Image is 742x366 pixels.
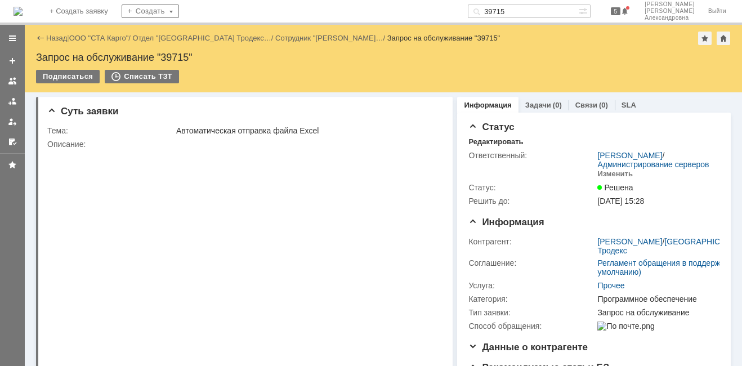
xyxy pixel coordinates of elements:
[717,32,730,45] div: Сделать домашней страницей
[597,322,654,331] img: По почте.png
[468,217,544,227] span: Информация
[597,183,633,192] span: Решена
[575,101,597,109] a: Связи
[597,281,624,290] a: Прочее
[597,151,714,169] div: /
[67,33,69,42] div: |
[468,342,588,352] span: Данные о контрагенте
[3,52,21,70] a: Создать заявку
[611,7,621,15] span: 5
[36,52,731,63] div: Запрос на обслуживание "39715"
[47,126,174,135] div: Тема:
[47,140,440,149] div: Описание:
[468,258,595,267] div: Соглашение:
[176,126,437,135] div: Автоматическая отправка файла Excel
[468,308,595,317] div: Тип заявки:
[46,34,67,42] a: Назад
[468,151,595,160] div: Ответственный:
[275,34,383,42] a: Сотрудник "[PERSON_NAME]…
[468,137,523,146] div: Редактировать
[3,92,21,110] a: Заявки в моей ответственности
[468,237,595,246] div: Контрагент:
[622,101,636,109] a: SLA
[69,34,133,42] div: /
[645,15,695,21] span: Александровна
[464,101,511,109] a: Информация
[525,101,551,109] a: Задачи
[468,294,595,303] div: Категория:
[3,72,21,90] a: Заявки на командах
[14,7,23,16] img: logo
[3,133,21,151] a: Мои согласования
[597,169,633,178] div: Изменить
[468,122,514,132] span: Статус
[275,34,387,42] div: /
[3,113,21,131] a: Мои заявки
[597,237,662,246] a: [PERSON_NAME]
[468,197,595,206] div: Решить до:
[597,258,741,276] a: Регламент обращения в поддержку (по умолчанию)
[468,183,595,192] div: Статус:
[579,5,590,16] span: Расширенный поиск
[133,34,276,42] div: /
[468,281,595,290] div: Услуга:
[133,34,271,42] a: Отдел "[GEOGRAPHIC_DATA] Тродекс…
[47,106,118,117] span: Суть заявки
[553,101,562,109] div: (0)
[597,160,709,169] a: Администрирование серверов
[597,151,662,160] a: [PERSON_NAME]
[698,32,712,45] div: Добавить в избранное
[645,8,695,15] span: [PERSON_NAME]
[69,34,129,42] a: ООО "СТА Карго"
[468,322,595,331] div: Способ обращения:
[14,7,23,16] a: Перейти на домашнюю страницу
[599,101,608,109] div: (0)
[387,34,500,42] div: Запрос на обслуживание "39715"
[122,5,179,18] div: Создать
[645,1,695,8] span: [PERSON_NAME]
[597,197,644,206] span: [DATE] 15:28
